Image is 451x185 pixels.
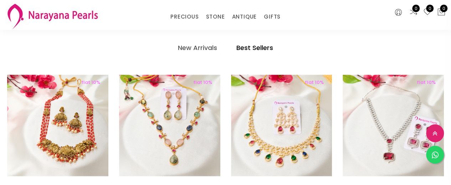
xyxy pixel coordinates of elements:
[170,11,199,22] a: PRECIOUS
[440,5,447,12] span: 0
[77,79,104,86] span: flat 10%
[412,5,420,12] span: 0
[189,79,216,86] span: flat 10%
[264,11,281,22] a: GIFTS
[423,8,432,17] a: 0
[413,79,440,86] span: flat 10%
[301,79,328,86] span: flat 10%
[437,8,446,17] button: 0
[236,44,273,52] h4: Best Sellers
[178,44,217,52] h4: New Arrivals
[206,11,225,22] a: STONE
[409,8,418,17] a: 0
[426,5,434,12] span: 0
[232,11,257,22] a: ANTIQUE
